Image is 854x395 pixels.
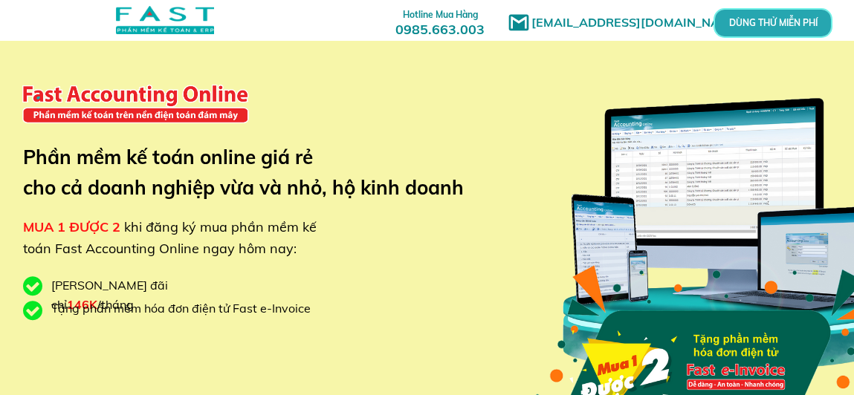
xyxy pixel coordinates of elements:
[23,218,317,257] span: khi đăng ký mua phần mềm kế toán Fast Accounting Online ngay hôm nay:
[531,13,751,33] h1: [EMAIL_ADDRESS][DOMAIN_NAME]
[23,218,120,235] span: MUA 1 ĐƯỢC 2
[23,142,486,203] h3: Phần mềm kế toán online giá rẻ cho cả doanh nghiệp vừa và nhỏ, hộ kinh doanh
[379,5,501,37] h3: 0985.663.003
[755,19,791,27] p: DÙNG THỬ MIỄN PHÍ
[51,299,322,319] div: Tặng phần mềm hóa đơn điện tử Fast e-Invoice
[403,9,478,20] span: Hotline Mua Hàng
[51,276,245,314] div: [PERSON_NAME] đãi chỉ /tháng
[67,297,97,312] span: 146K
